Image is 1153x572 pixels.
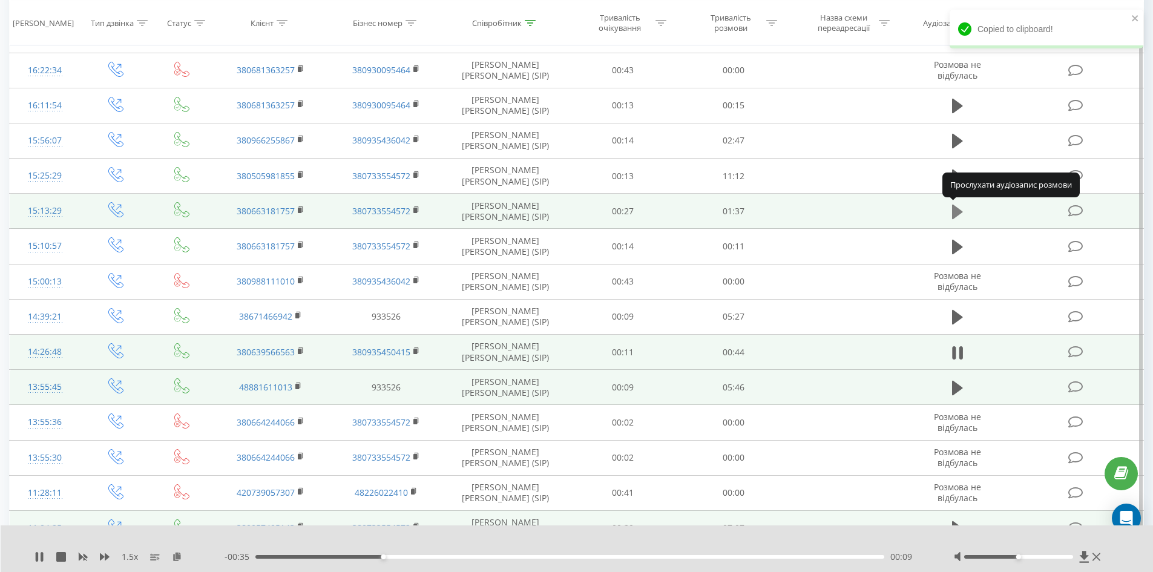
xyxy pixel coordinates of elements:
[568,123,678,158] td: 00:14
[237,452,295,463] a: 380664244066
[1131,13,1140,25] button: close
[934,411,981,433] span: Розмова не відбулась
[568,510,678,545] td: 00:20
[22,516,68,540] div: 11:04:25
[934,481,981,504] span: Розмова не відбулась
[22,340,68,364] div: 14:26:48
[444,194,568,229] td: [PERSON_NAME] [PERSON_NAME] (SIP)
[239,311,292,322] a: 38671466942
[444,53,568,88] td: [PERSON_NAME] [PERSON_NAME] (SIP)
[237,346,295,358] a: 380639566563
[934,270,981,292] span: Розмова не відбулась
[444,264,568,299] td: [PERSON_NAME] [PERSON_NAME] (SIP)
[353,18,402,28] div: Бізнес номер
[167,18,191,28] div: Статус
[698,13,763,33] div: Тривалість розмови
[444,123,568,158] td: [PERSON_NAME] [PERSON_NAME] (SIP)
[352,522,410,533] a: 380733554572
[237,487,295,498] a: 420739057307
[568,405,678,440] td: 00:02
[678,475,789,510] td: 00:00
[678,264,789,299] td: 00:00
[444,229,568,264] td: [PERSON_NAME] [PERSON_NAME] (SIP)
[444,299,568,334] td: [PERSON_NAME] [PERSON_NAME] (SIP)
[22,234,68,258] div: 15:10:57
[678,88,789,123] td: 00:15
[237,416,295,428] a: 380664244066
[328,370,443,405] td: 933526
[352,275,410,287] a: 380935436042
[568,159,678,194] td: 00:13
[568,335,678,370] td: 00:11
[890,551,912,563] span: 00:09
[237,99,295,111] a: 380681363257
[678,370,789,405] td: 05:46
[942,173,1080,197] div: Прослухати аудіозапис розмови
[678,510,789,545] td: 07:07
[352,416,410,428] a: 380733554572
[13,18,74,28] div: [PERSON_NAME]
[568,194,678,229] td: 00:27
[568,264,678,299] td: 00:43
[239,381,292,393] a: 48881611013
[122,551,138,563] span: 1.5 x
[352,205,410,217] a: 380733554572
[22,94,68,117] div: 16:11:54
[22,410,68,434] div: 13:55:36
[568,229,678,264] td: 00:14
[237,134,295,146] a: 380966255867
[678,159,789,194] td: 11:12
[237,64,295,76] a: 380681363257
[444,88,568,123] td: [PERSON_NAME] [PERSON_NAME] (SIP)
[22,164,68,188] div: 15:25:29
[588,13,652,33] div: Тривалість очікування
[237,275,295,287] a: 380988111010
[22,199,68,223] div: 15:13:29
[678,440,789,475] td: 00:00
[22,446,68,470] div: 13:55:30
[237,170,295,182] a: 380505981855
[568,370,678,405] td: 00:09
[352,240,410,252] a: 380733554572
[352,452,410,463] a: 380733554572
[381,554,386,559] div: Accessibility label
[444,370,568,405] td: [PERSON_NAME] [PERSON_NAME] (SIP)
[352,170,410,182] a: 380733554572
[678,194,789,229] td: 01:37
[950,10,1143,48] div: Copied to clipboard!
[352,134,410,146] a: 380935436042
[678,123,789,158] td: 02:47
[355,487,408,498] a: 48226022410
[444,475,568,510] td: [PERSON_NAME] [PERSON_NAME] (SIP)
[444,159,568,194] td: [PERSON_NAME] [PERSON_NAME] (SIP)
[22,270,68,294] div: 15:00:13
[22,375,68,399] div: 13:55:45
[568,88,678,123] td: 00:13
[444,440,568,475] td: [PERSON_NAME] [PERSON_NAME] (SIP)
[352,99,410,111] a: 380930095464
[678,405,789,440] td: 00:00
[1016,554,1021,559] div: Accessibility label
[678,299,789,334] td: 05:27
[934,446,981,468] span: Розмова не відбулась
[472,18,522,28] div: Співробітник
[237,240,295,252] a: 380663181757
[568,53,678,88] td: 00:43
[251,18,274,28] div: Клієнт
[237,205,295,217] a: 380663181757
[91,18,134,28] div: Тип дзвінка
[237,522,295,533] a: 380957495143
[811,13,876,33] div: Назва схеми переадресації
[22,481,68,505] div: 11:28:11
[934,59,981,81] span: Розмова не відбулась
[352,346,410,358] a: 380935450415
[225,551,255,563] span: - 00:35
[444,510,568,545] td: [PERSON_NAME] [PERSON_NAME] (SIP)
[444,405,568,440] td: [PERSON_NAME] [PERSON_NAME] (SIP)
[328,299,443,334] td: 933526
[923,18,999,28] div: Аудіозапис розмови
[1112,504,1141,533] div: Open Intercom Messenger
[678,335,789,370] td: 00:44
[678,229,789,264] td: 00:11
[352,64,410,76] a: 380930095464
